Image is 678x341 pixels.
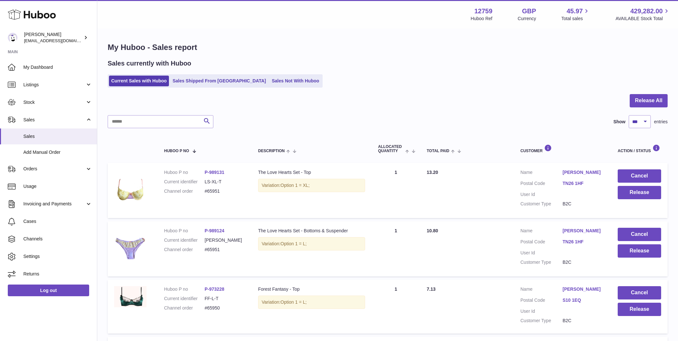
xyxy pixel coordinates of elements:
dt: Name [520,228,563,236]
dt: Postal Code [520,180,563,188]
dt: Current identifier [164,179,205,185]
button: Release [618,303,661,316]
a: TN26 1HF [563,239,605,245]
dt: User Id [520,191,563,198]
dt: Name [520,286,563,294]
span: [EMAIL_ADDRESS][DOMAIN_NAME] [24,38,95,43]
a: Log out [8,285,89,296]
dt: Postal Code [520,239,563,247]
span: Listings [23,82,85,88]
span: Total paid [427,149,449,153]
span: Usage [23,183,92,189]
span: Sales [23,133,92,140]
div: [PERSON_NAME] [24,31,82,44]
span: Add Manual Order [23,149,92,155]
span: Sales [23,117,85,123]
strong: 12759 [474,7,493,16]
span: Channels [23,236,92,242]
dd: LS-XL-T [205,179,245,185]
span: Option 1 = XL; [280,183,310,188]
button: Cancel [618,169,661,183]
dt: Current identifier [164,296,205,302]
dd: [PERSON_NAME] [205,237,245,243]
div: Variation: [258,237,365,250]
span: Returns [23,271,92,277]
dt: Customer Type [520,201,563,207]
div: Customer [520,144,605,153]
dt: Customer Type [520,318,563,324]
div: Variation: [258,179,365,192]
a: 429,282.00 AVAILABLE Stock Total [615,7,670,22]
dd: B2C [563,259,605,265]
span: My Dashboard [23,64,92,70]
dt: User Id [520,250,563,256]
dt: Name [520,169,563,177]
dd: #65951 [205,247,245,253]
a: [PERSON_NAME] [563,228,605,234]
a: Sales Not With Huboo [269,76,321,86]
button: Release [618,186,661,199]
a: [PERSON_NAME] [563,169,605,176]
span: Description [258,149,285,153]
dt: Postal Code [520,297,563,305]
td: 1 [372,221,420,276]
dt: Channel order [164,247,205,253]
dt: Customer Type [520,259,563,265]
span: Orders [23,166,85,172]
a: Sales Shipped From [GEOGRAPHIC_DATA] [170,76,268,86]
button: Release [618,244,661,258]
dt: User Id [520,308,563,314]
span: 10.80 [427,228,438,233]
span: Invoicing and Payments [23,201,85,207]
td: 1 [372,163,420,218]
dt: Huboo P no [164,169,205,176]
span: Cases [23,218,92,225]
a: P-989124 [205,228,224,233]
dd: B2C [563,201,605,207]
span: Total sales [561,16,590,22]
div: Currency [518,16,536,22]
h2: Sales currently with Huboo [108,59,191,68]
button: Cancel [618,286,661,299]
a: P-973228 [205,286,224,292]
dd: #65951 [205,188,245,194]
a: [PERSON_NAME] [563,286,605,292]
img: 127591716467541.png [114,286,147,307]
dt: Channel order [164,188,205,194]
div: Variation: [258,296,365,309]
dt: Channel order [164,305,205,311]
span: ALLOCATED Quantity [378,145,404,153]
span: 429,282.00 [630,7,663,16]
img: 127591725233636.png [114,228,147,268]
span: entries [654,119,668,125]
img: 127591725233578.png [114,169,147,210]
span: Huboo P no [164,149,189,153]
a: TN26 1HF [563,180,605,187]
dd: FF-L-T [205,296,245,302]
button: Release All [630,94,668,107]
span: Settings [23,253,92,260]
span: Option 1 = L; [280,241,307,246]
div: The Love Hearts Set - Bottoms & Suspender [258,228,365,234]
button: Cancel [618,228,661,241]
div: The Love Hearts Set - Top [258,169,365,176]
img: sofiapanwar@unndr.com [8,33,18,43]
dt: Current identifier [164,237,205,243]
span: 13.20 [427,170,438,175]
a: 45.97 Total sales [561,7,590,22]
div: Huboo Ref [471,16,493,22]
div: Forest Fantasy - Top [258,286,365,292]
dd: #65950 [205,305,245,311]
dt: Huboo P no [164,286,205,292]
dt: Huboo P no [164,228,205,234]
a: S10 1EQ [563,297,605,303]
span: AVAILABLE Stock Total [615,16,670,22]
h1: My Huboo - Sales report [108,42,668,53]
span: 7.13 [427,286,435,292]
td: 1 [372,280,420,334]
dd: B2C [563,318,605,324]
span: Option 1 = L; [280,299,307,305]
span: Stock [23,99,85,105]
a: Current Sales with Huboo [109,76,169,86]
strong: GBP [522,7,536,16]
